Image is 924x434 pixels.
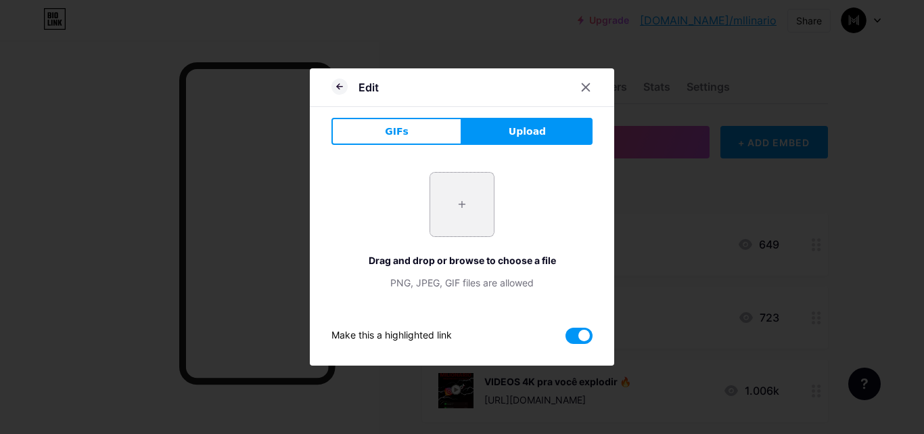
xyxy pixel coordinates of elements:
button: Upload [462,118,593,145]
button: GIFs [331,118,462,145]
div: Edit [359,79,379,95]
div: PNG, JPEG, GIF files are allowed [331,276,593,290]
span: GIFs [385,125,409,139]
div: Make this a highlighted link [331,328,452,344]
div: Drag and drop or browse to choose a file [331,253,593,267]
span: Upload [509,125,546,139]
